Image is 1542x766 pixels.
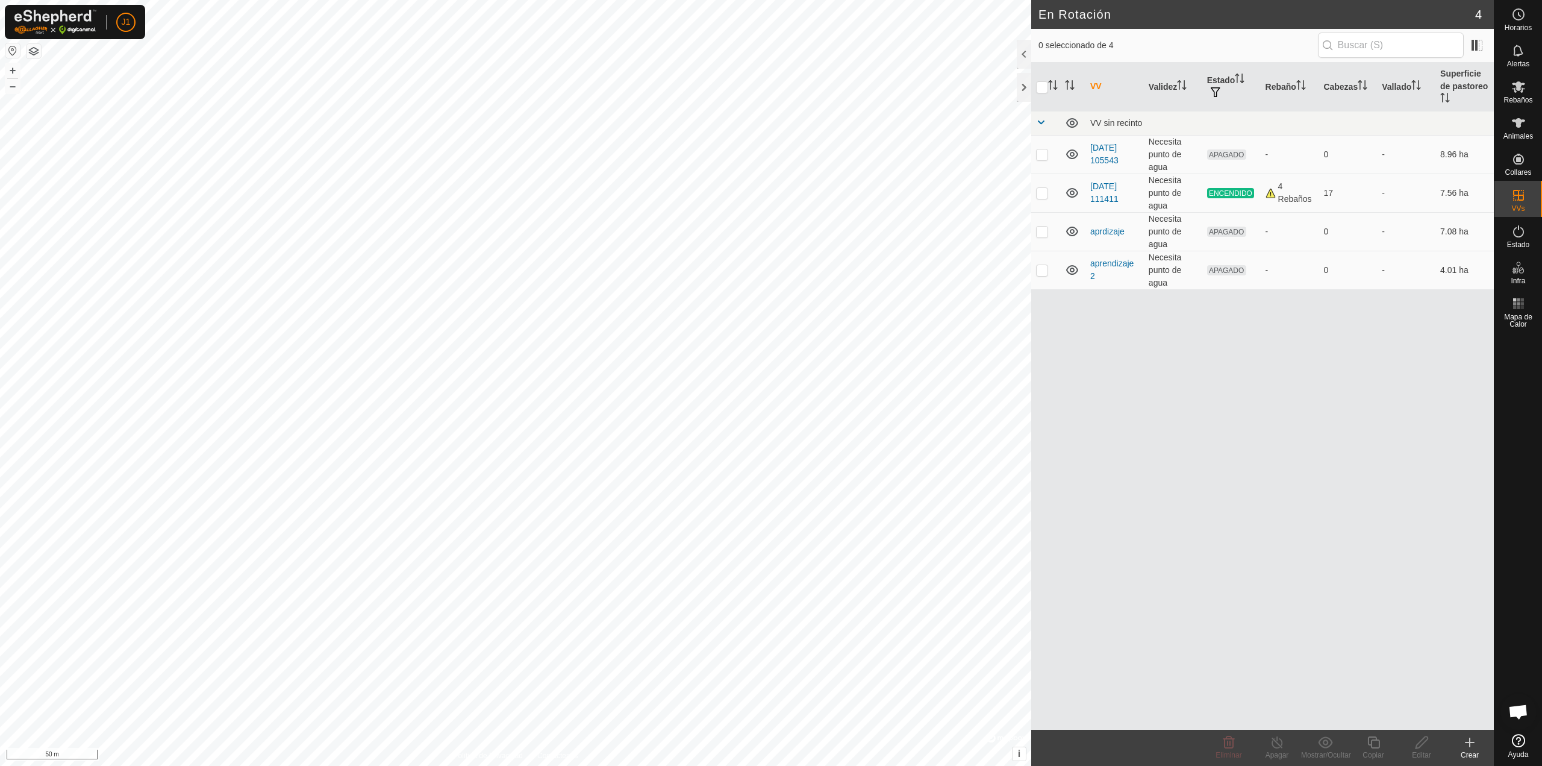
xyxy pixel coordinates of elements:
[1440,95,1450,104] p-sorticon: Activar para ordenar
[1511,277,1525,284] span: Infra
[1319,251,1377,289] td: 0
[1144,212,1202,251] td: Necesita punto de agua
[1266,180,1314,206] div: 4 Rebaños
[1038,7,1475,22] h2: En Rotación
[1207,188,1254,198] span: ENCENDIDO
[1266,148,1314,161] div: -
[1475,5,1482,24] span: 4
[1507,60,1529,67] span: Alertas
[1090,118,1489,128] div: VV sin recinto
[1397,750,1446,761] div: Editar
[1065,82,1075,92] p-sorticon: Activar para ordenar
[5,63,20,78] button: +
[1494,729,1542,763] a: Ayuda
[454,750,523,761] a: Política de Privacidad
[1507,241,1529,248] span: Estado
[5,43,20,58] button: Restablecer Mapa
[1207,149,1246,160] span: APAGADO
[1377,63,1435,111] th: Vallado
[1038,39,1318,52] span: 0 seleccionado de 4
[1435,174,1494,212] td: 7.56 ha
[1144,174,1202,212] td: Necesita punto de agua
[1048,82,1058,92] p-sorticon: Activar para ordenar
[1090,181,1119,204] a: [DATE] 111411
[1261,63,1319,111] th: Rebaño
[122,16,131,28] span: J1
[1296,82,1306,92] p-sorticon: Activar para ordenar
[1435,135,1494,174] td: 8.96 ha
[1085,63,1144,111] th: VV
[1503,133,1533,140] span: Animales
[1411,82,1421,92] p-sorticon: Activar para ordenar
[1144,251,1202,289] td: Necesita punto de agua
[1377,251,1435,289] td: -
[1090,227,1125,236] a: aprdizaje
[1090,143,1119,165] a: [DATE] 105543
[1177,82,1187,92] p-sorticon: Activar para ordenar
[1319,174,1377,212] td: 17
[1377,212,1435,251] td: -
[1435,63,1494,111] th: Superficie de pastoreo
[1349,750,1397,761] div: Copiar
[1319,212,1377,251] td: 0
[1013,747,1026,761] button: i
[1503,96,1532,104] span: Rebaños
[1377,174,1435,212] td: -
[1090,259,1134,281] a: aprendizaje 2
[1319,135,1377,174] td: 0
[1202,63,1261,111] th: Estado
[27,44,41,58] button: Capas del Mapa
[1435,251,1494,289] td: 4.01 ha
[1018,749,1020,759] span: i
[1144,135,1202,174] td: Necesita punto de agua
[1435,212,1494,251] td: 7.08 ha
[1500,694,1537,730] div: Chat abierto
[1358,82,1367,92] p-sorticon: Activar para ordenar
[1253,750,1301,761] div: Apagar
[1144,63,1202,111] th: Validez
[1207,227,1246,237] span: APAGADO
[1319,63,1377,111] th: Cabezas
[1207,265,1246,275] span: APAGADO
[1511,205,1525,212] span: VVs
[1266,225,1314,238] div: -
[1216,751,1241,759] span: Eliminar
[5,79,20,93] button: –
[14,10,96,34] img: Logo Gallagher
[1318,33,1464,58] input: Buscar (S)
[1301,750,1349,761] div: Mostrar/Ocultar
[1377,135,1435,174] td: -
[1266,264,1314,277] div: -
[1505,24,1532,31] span: Horarios
[1446,750,1494,761] div: Crear
[1505,169,1531,176] span: Collares
[1497,313,1539,328] span: Mapa de Calor
[1508,751,1529,758] span: Ayuda
[537,750,578,761] a: Contáctenos
[1235,75,1244,85] p-sorticon: Activar para ordenar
